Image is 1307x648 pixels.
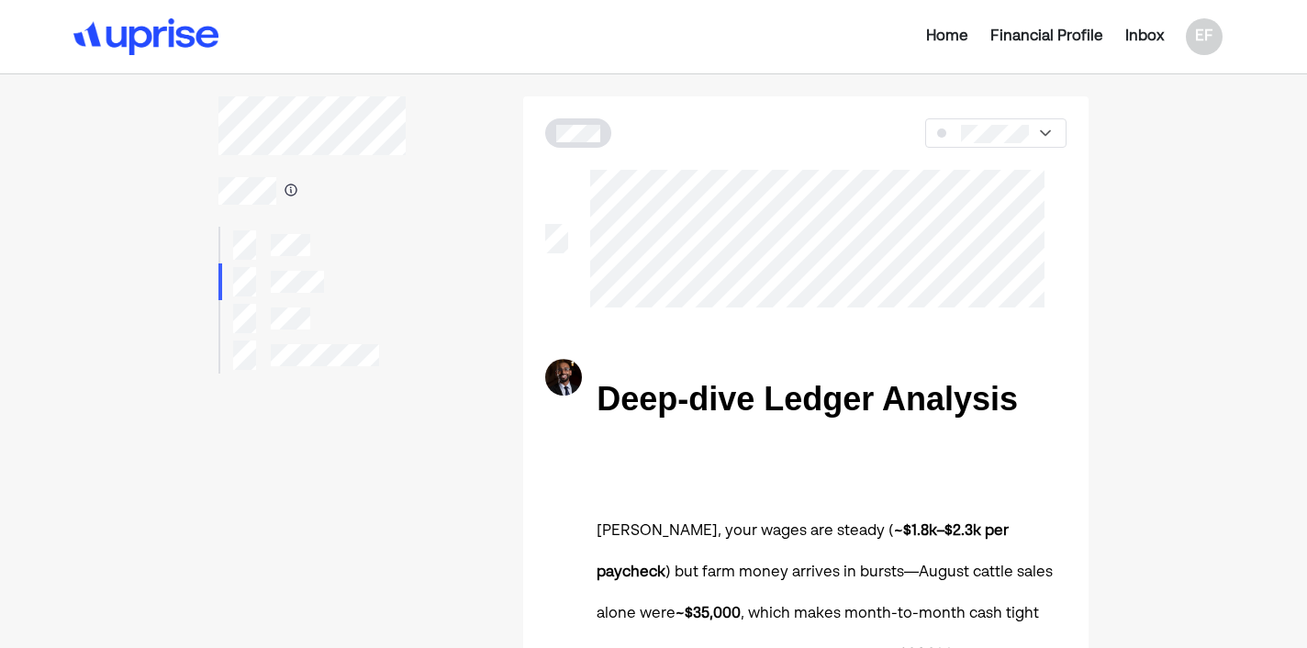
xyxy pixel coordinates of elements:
div: Home [926,26,968,48]
strong: ~$35,000 [676,607,741,621]
h2: Deep-dive Ledger Analysis [597,386,1067,412]
div: Financial Profile [990,26,1103,48]
span: ) but farm money arrives in bursts—August cattle sales alone were [597,565,1053,621]
div: EF [1186,18,1223,55]
span: [PERSON_NAME], your wages are steady ( [597,524,894,539]
div: Inbox [1125,26,1164,48]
